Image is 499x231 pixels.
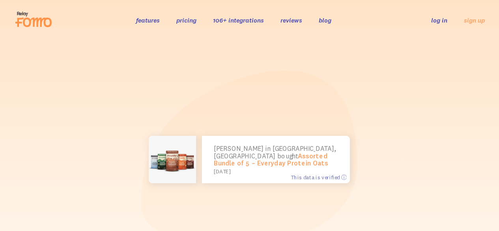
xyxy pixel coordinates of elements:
a: reviews [280,16,302,24]
a: sign up [464,16,485,24]
a: features [136,16,160,24]
a: pricing [176,16,196,24]
a: Assorted Bundle of 5 – Everyday Protein Oats [214,152,328,167]
a: log in [431,16,447,24]
span: This data is verified ⓘ [291,174,346,180]
p: [PERSON_NAME] in [GEOGRAPHIC_DATA], [GEOGRAPHIC_DATA] bought [214,145,338,175]
a: 106+ integrations [213,16,264,24]
img: all_5_mockup_font_small.png [149,136,196,183]
small: [DATE] [214,168,335,174]
a: blog [319,16,331,24]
